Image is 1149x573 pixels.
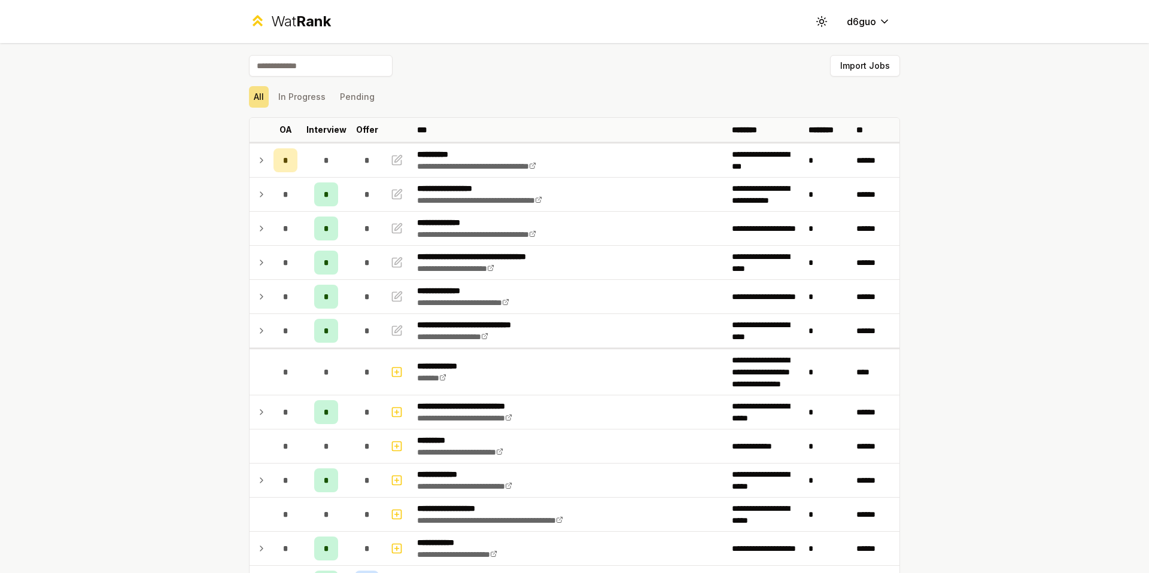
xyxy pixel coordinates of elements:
span: d6guo [847,14,876,29]
button: All [249,86,269,108]
button: Import Jobs [830,55,900,77]
button: d6guo [837,11,900,32]
button: In Progress [273,86,330,108]
a: WatRank [249,12,331,31]
span: Rank [296,13,331,30]
button: Pending [335,86,379,108]
p: OA [279,124,292,136]
div: Wat [271,12,331,31]
p: Interview [306,124,346,136]
p: Offer [356,124,378,136]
